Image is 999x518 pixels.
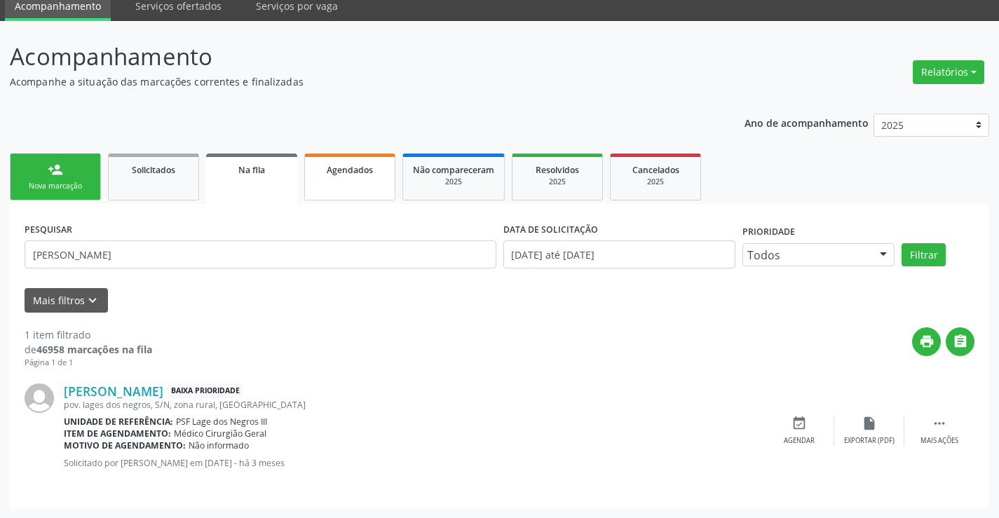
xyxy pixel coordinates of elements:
span: Agendados [327,164,373,176]
span: Solicitados [132,164,175,176]
span: Cancelados [632,164,679,176]
input: Selecione um intervalo [503,240,735,268]
div: 2025 [413,177,494,187]
div: 1 item filtrado [25,327,152,342]
i: keyboard_arrow_down [85,293,100,308]
label: PESQUISAR [25,219,72,240]
a: [PERSON_NAME] [64,383,163,399]
img: img [25,383,54,413]
input: Nome, CNS [25,240,496,268]
b: Item de agendamento: [64,428,171,439]
div: Página 1 de 1 [25,357,152,369]
p: Ano de acompanhamento [745,114,869,131]
div: Nova marcação [20,181,90,191]
div: pov. lages dos negros, S/N, zona rural, [GEOGRAPHIC_DATA] [64,399,764,411]
i: event_available [791,416,807,431]
b: Unidade de referência: [64,416,173,428]
i: print [919,334,935,349]
span: Na fila [238,164,265,176]
i:  [953,334,968,349]
strong: 46958 marcações na fila [36,343,152,356]
p: Acompanhe a situação das marcações correntes e finalizadas [10,74,695,89]
span: Resolvidos [536,164,579,176]
p: Acompanhamento [10,39,695,74]
span: Baixa Prioridade [168,383,243,398]
span: Médico Cirurgião Geral [174,428,266,439]
div: de [25,342,152,357]
button: Filtrar [902,243,946,267]
i: insert_drive_file [862,416,877,431]
p: Solicitado por [PERSON_NAME] em [DATE] - há 3 meses [64,457,764,469]
b: Motivo de agendamento: [64,439,186,451]
button: Mais filtroskeyboard_arrow_down [25,288,108,313]
label: Prioridade [742,221,795,243]
span: Não informado [189,439,249,451]
div: 2025 [522,177,592,187]
div: person_add [48,162,63,177]
div: 2025 [620,177,691,187]
span: PSF Lage dos Negros III [176,416,267,428]
div: Exportar (PDF) [844,436,895,446]
button:  [946,327,974,356]
button: print [912,327,941,356]
span: Não compareceram [413,164,494,176]
button: Relatórios [913,60,984,84]
i:  [932,416,947,431]
span: Todos [747,248,867,262]
label: DATA DE SOLICITAÇÃO [503,219,598,240]
div: Agendar [784,436,815,446]
div: Mais ações [920,436,958,446]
